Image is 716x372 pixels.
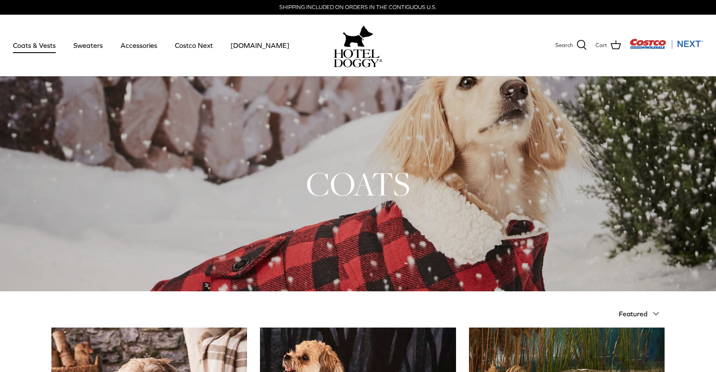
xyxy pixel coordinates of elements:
[334,49,382,67] img: hoteldoggycom
[167,31,221,60] a: Costco Next
[596,40,621,51] a: Cart
[630,38,703,49] img: Costco Next
[5,31,63,60] a: Coats & Vests
[596,41,607,50] span: Cart
[555,40,587,51] a: Search
[619,304,665,323] button: Featured
[630,44,703,50] a: Visit Costco Next
[113,31,165,60] a: Accessories
[619,310,647,318] span: Featured
[555,41,573,50] span: Search
[66,31,111,60] a: Sweaters
[51,163,665,205] h1: COATS
[334,23,382,67] a: hoteldoggy.com hoteldoggycom
[223,31,297,60] a: [DOMAIN_NAME]
[343,23,373,49] img: hoteldoggy.com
